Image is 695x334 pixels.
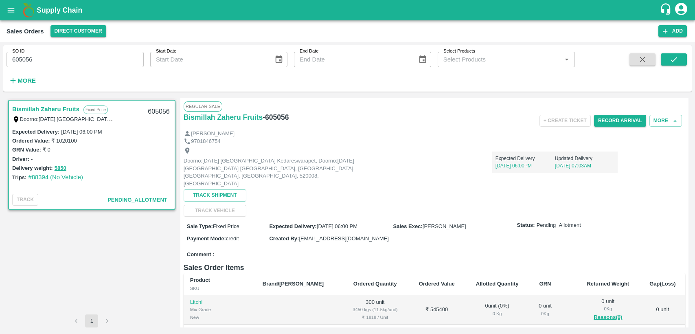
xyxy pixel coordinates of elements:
p: [DATE] 06:00PM [495,162,555,169]
span: Regular Sale [184,101,222,111]
label: ₹ 1020100 [51,138,77,144]
input: Select Products [440,54,559,65]
label: Select Products [443,48,475,55]
p: Updated Delivery [555,155,614,162]
input: Start Date [150,52,268,67]
div: account of current user [674,2,688,19]
span: [EMAIL_ADDRESS][DOMAIN_NAME] [299,235,388,242]
span: Fixed Price [213,223,239,229]
span: credit [226,235,239,242]
div: customer-support [660,3,674,18]
button: Choose date [415,52,430,67]
button: Choose date [271,52,287,67]
div: 3450 kgs (11.5kg/unit) [348,306,402,313]
label: [DATE] 06:00 PM [61,129,102,135]
button: More [7,74,38,88]
b: Brand/[PERSON_NAME] [263,281,324,287]
b: Allotted Quantity [476,281,519,287]
label: End Date [300,48,318,55]
p: Fixed Price [83,105,108,114]
p: Expected Delivery [495,155,555,162]
input: Enter SO ID [7,52,144,67]
label: Status: [517,222,535,229]
a: Supply Chain [37,4,660,16]
button: Record Arrival [594,115,646,127]
b: Ordered Value [419,281,455,287]
label: Trips: [12,174,26,180]
div: 0 unit [536,302,555,317]
a: Bismillah Zaheru Fruits [12,104,79,114]
label: Delivery weight: [12,165,53,171]
label: Expected Delivery : [12,129,59,135]
button: Open [561,54,572,65]
p: Litchi [190,299,250,306]
span: Pending_Allotment [107,197,167,203]
input: End Date [294,52,412,67]
label: Sale Type : [187,223,213,229]
b: Ordered Quantity [353,281,397,287]
p: [DATE] 07:03AM [555,162,614,169]
p: [PERSON_NAME] [191,130,235,138]
label: SO ID [12,48,24,55]
div: 0 unit ( 0 %) [471,302,523,317]
b: Gap(Loss) [649,281,675,287]
label: Driver: [12,156,29,162]
div: Mix Grade [190,306,250,313]
label: Start Date [156,48,176,55]
label: Payment Mode : [187,235,226,242]
div: SKU [190,285,250,292]
a: #88394 (No Vehicle) [28,174,83,180]
button: Add [658,25,687,37]
a: Bismillah Zaheru Fruits [184,112,263,123]
button: More [649,115,682,127]
b: Product [190,277,210,283]
button: 5850 [55,164,66,173]
h6: Sales Order Items [184,262,685,273]
nav: pagination navigation [68,314,115,327]
div: ₹ 1818 / Unit [348,314,402,321]
img: logo [20,2,37,18]
b: GRN [539,281,551,287]
button: Select DC [50,25,106,37]
h6: - 605056 [263,112,289,123]
label: Sales Exec : [393,223,423,229]
strong: More [18,77,36,84]
button: page 1 [85,314,98,327]
label: - [31,156,33,162]
div: 0 Kg [583,305,634,312]
button: Track Shipment [184,189,246,201]
div: 0 unit [583,298,634,322]
div: 0 Kg [471,310,523,317]
span: Pending_Allotment [537,222,581,229]
span: [DATE] 06:00 PM [317,223,357,229]
div: 0 Kg [536,310,555,317]
button: Reasons(0) [583,313,634,322]
label: ₹ 0 [43,147,50,153]
label: GRN Value: [12,147,41,153]
p: Doorno:[DATE] [GEOGRAPHIC_DATA] Kedareswarapet, Doorno:[DATE] [GEOGRAPHIC_DATA] [GEOGRAPHIC_DATA]... [184,157,367,187]
div: New [190,314,250,321]
p: 9701846754 [191,138,220,145]
label: Ordered Value: [12,138,50,144]
td: 300 unit [342,295,408,325]
td: 0 unit [640,295,685,325]
td: ₹ 545400 [408,295,465,325]
button: open drawer [2,1,20,20]
label: Expected Delivery : [269,223,316,229]
div: Sales Orders [7,26,44,37]
label: Created By : [269,235,299,242]
span: [PERSON_NAME] [423,223,466,229]
b: Supply Chain [37,6,82,14]
b: Returned Weight [587,281,629,287]
label: Comment : [187,251,215,259]
label: Doorno:[DATE] [GEOGRAPHIC_DATA] Kedareswarapet, Doorno:[DATE] [GEOGRAPHIC_DATA] [GEOGRAPHIC_DATA]... [20,116,556,122]
div: 605056 [143,102,174,121]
